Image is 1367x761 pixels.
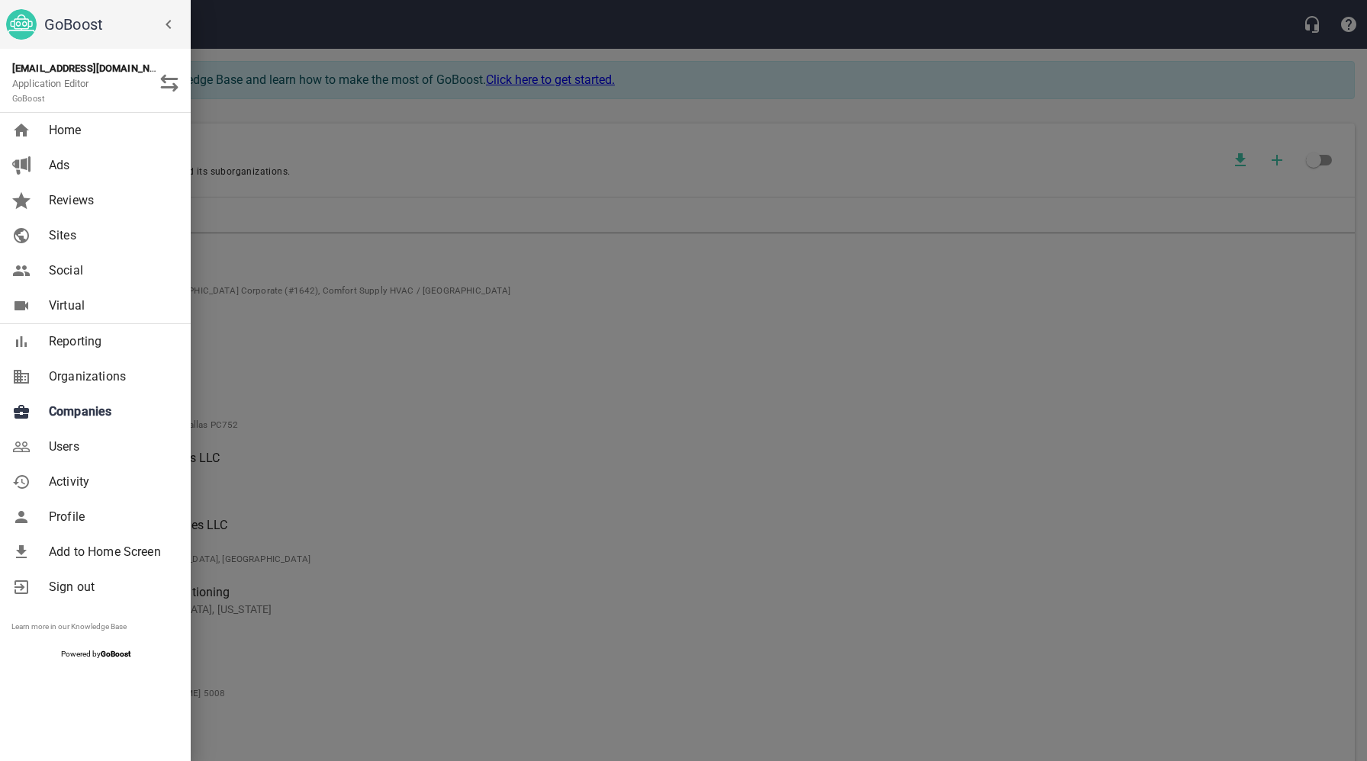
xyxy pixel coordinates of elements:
[61,650,130,658] span: Powered by
[44,12,185,37] h6: GoBoost
[49,262,172,280] span: Social
[12,63,173,74] strong: [EMAIL_ADDRESS][DOMAIN_NAME]
[12,78,89,104] span: Application Editor
[49,226,172,245] span: Sites
[49,403,172,421] span: Companies
[49,473,172,491] span: Activity
[49,438,172,456] span: Users
[49,191,172,210] span: Reviews
[49,332,172,351] span: Reporting
[11,622,127,631] a: Learn more in our Knowledge Base
[151,65,188,101] button: Switch Role
[101,650,130,658] strong: GoBoost
[12,94,45,104] small: GoBoost
[6,9,37,40] img: go_boost_head.png
[49,121,172,140] span: Home
[49,368,172,386] span: Organizations
[49,297,172,315] span: Virtual
[49,578,172,596] span: Sign out
[49,156,172,175] span: Ads
[49,508,172,526] span: Profile
[49,543,172,561] span: Add to Home Screen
